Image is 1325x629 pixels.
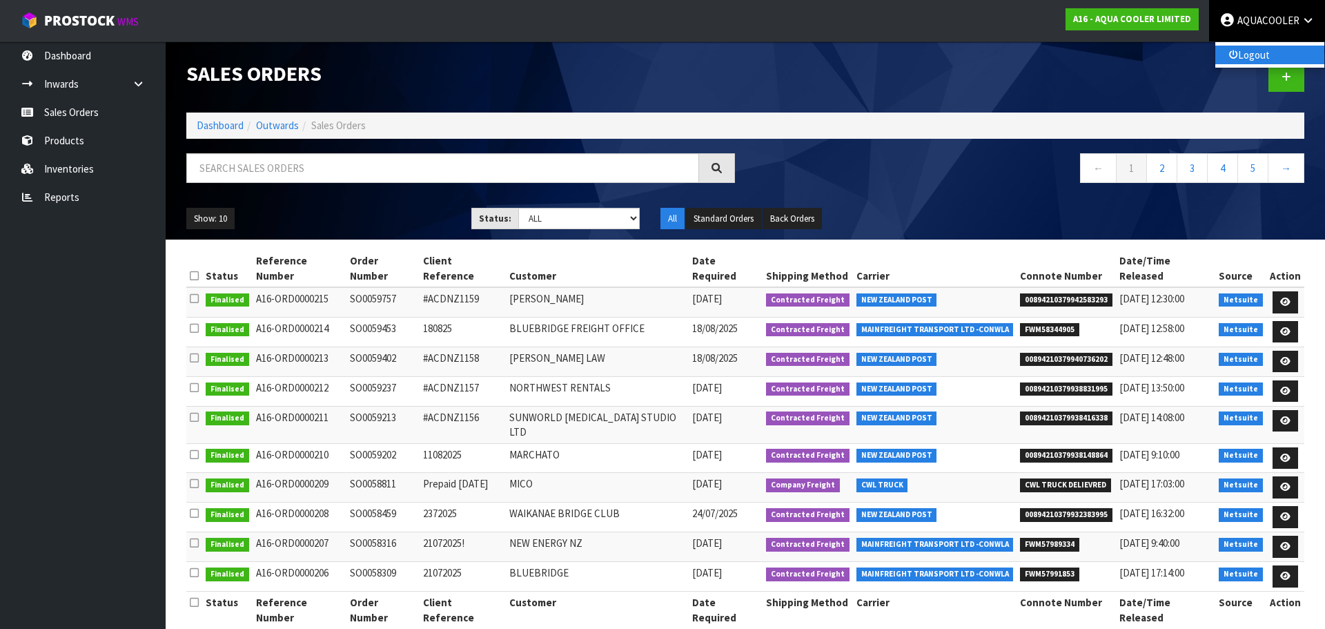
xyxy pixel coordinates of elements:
[506,347,688,376] td: [PERSON_NAME] LAW
[763,592,853,628] th: Shipping Method
[346,592,420,628] th: Order Number
[1177,153,1208,183] a: 3
[506,317,688,347] td: BLUEBRIDGE FREIGHT OFFICE
[253,376,347,406] td: A16-ORD0000212
[1268,153,1304,183] a: →
[206,449,249,463] span: Finalised
[506,532,688,562] td: NEW ENERGY NZ
[692,351,738,365] span: 18/08/2025
[346,376,420,406] td: SO0059237
[1266,250,1304,287] th: Action
[346,503,420,532] td: SO0058459
[763,250,853,287] th: Shipping Method
[853,250,1017,287] th: Carrier
[689,250,763,287] th: Date Required
[206,293,249,307] span: Finalised
[206,353,249,367] span: Finalised
[253,562,347,592] td: A16-ORD0000206
[346,347,420,376] td: SO0059402
[311,119,366,132] span: Sales Orders
[766,412,850,425] span: Contracted Freight
[420,376,506,406] td: #ACDNZ1157
[689,592,763,628] th: Date Required
[1017,592,1116,628] th: Connote Number
[420,532,506,562] td: 21072025!
[692,477,722,490] span: [DATE]
[856,478,908,492] span: CWL TRUCK
[256,119,299,132] a: Outwards
[186,208,235,230] button: Show: 10
[206,538,249,552] span: Finalised
[506,443,688,473] td: MARCHATO
[1219,293,1263,307] span: Netsuite
[1020,383,1112,396] span: 00894210379938831995
[660,208,685,230] button: All
[856,353,937,367] span: NEW ZEALAND POST
[1020,568,1079,581] span: FWM57991853
[346,532,420,562] td: SO0058316
[506,287,688,317] td: [PERSON_NAME]
[856,538,1014,552] span: MAINFREIGHT TRANSPORT LTD -CONWLA
[206,323,249,337] span: Finalised
[692,381,722,394] span: [DATE]
[1119,381,1184,394] span: [DATE] 13:50:00
[420,287,506,317] td: #ACDNZ1159
[420,473,506,503] td: Prepaid [DATE]
[253,347,347,376] td: A16-ORD0000213
[253,317,347,347] td: A16-ORD0000214
[1146,153,1177,183] a: 2
[253,250,347,287] th: Reference Number
[856,568,1014,581] span: MAINFREIGHT TRANSPORT LTD -CONWLA
[766,383,850,396] span: Contracted Freight
[1020,412,1112,425] span: 00894210379938416338
[692,292,722,305] span: [DATE]
[1219,538,1263,552] span: Netsuite
[202,250,253,287] th: Status
[766,293,850,307] span: Contracted Freight
[1020,323,1079,337] span: FWM58344905
[1020,538,1079,552] span: FWM57989334
[1020,478,1111,492] span: CWL TRUCK DELIEVRED
[1215,592,1266,628] th: Source
[1119,477,1184,490] span: [DATE] 17:03:00
[206,412,249,425] span: Finalised
[1119,507,1184,520] span: [DATE] 16:32:00
[856,383,937,396] span: NEW ZEALAND POST
[766,568,850,581] span: Contracted Freight
[692,566,722,579] span: [DATE]
[766,449,850,463] span: Contracted Freight
[420,406,506,443] td: #ACDNZ1156
[117,15,139,28] small: WMS
[1215,250,1266,287] th: Source
[253,443,347,473] td: A16-ORD0000210
[253,287,347,317] td: A16-ORD0000215
[1119,566,1184,579] span: [DATE] 17:14:00
[1017,250,1116,287] th: Connote Number
[420,562,506,592] td: 21072025
[1119,448,1179,461] span: [DATE] 9:10:00
[346,250,420,287] th: Order Number
[1207,153,1238,183] a: 4
[253,592,347,628] th: Reference Number
[692,448,722,461] span: [DATE]
[506,562,688,592] td: BLUEBRIDGE
[44,12,115,30] span: ProStock
[1119,411,1184,424] span: [DATE] 14:08:00
[856,412,937,425] span: NEW ZEALAND POST
[686,208,761,230] button: Standard Orders
[420,592,506,628] th: Client Reference
[856,293,937,307] span: NEW ZEALAND POST
[506,592,688,628] th: Customer
[1020,293,1112,307] span: 00894210379942583293
[763,208,822,230] button: Back Orders
[853,592,1017,628] th: Carrier
[346,443,420,473] td: SO0059202
[506,503,688,532] td: WAIKANAE BRIDGE CLUB
[1073,13,1191,25] strong: A16 - AQUA COOLER LIMITED
[1219,568,1263,581] span: Netsuite
[1215,46,1324,64] a: Logout
[1119,351,1184,365] span: [DATE] 12:48:00
[346,473,420,503] td: SO0058811
[1219,353,1263,367] span: Netsuite
[692,322,738,335] span: 18/08/2025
